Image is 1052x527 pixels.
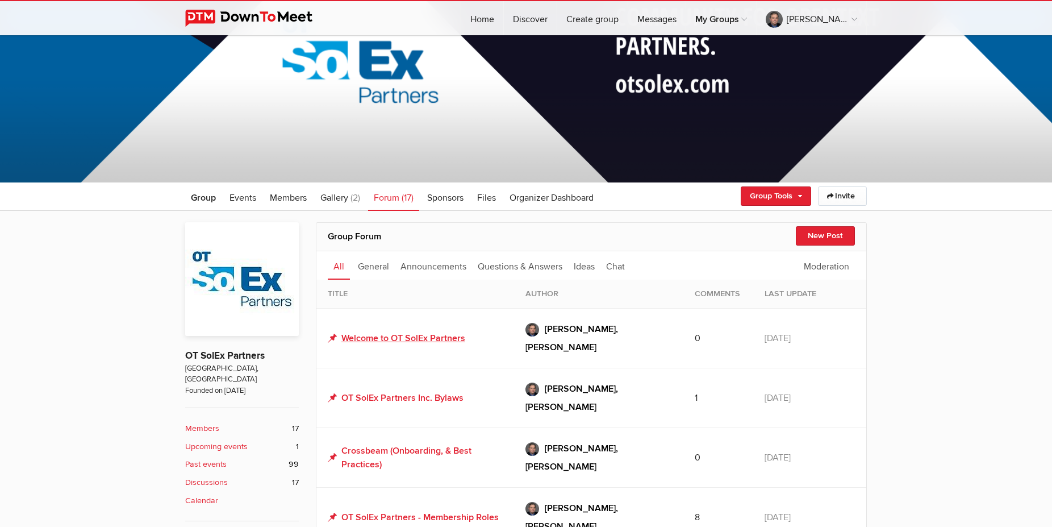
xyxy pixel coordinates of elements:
[270,192,307,204] span: Members
[525,383,539,396] img: Sean Murphy, Cassia
[328,391,464,405] a: OT SolEx Partners Inc. Bylaws
[320,192,348,204] span: Gallery
[686,1,756,35] a: My Groups
[525,323,539,337] img: Sean Murphy, Cassia
[185,476,299,489] a: Discussions 17
[765,512,791,523] span: [DATE]
[525,383,618,413] span: [PERSON_NAME], [PERSON_NAME]
[628,1,686,35] a: Messages
[185,422,219,435] b: Members
[402,192,414,204] span: (17)
[395,251,472,280] a: Announcements
[264,182,312,211] a: Members
[427,192,464,204] span: Sponsors
[472,251,568,280] a: Questions & Answers
[525,502,539,516] img: Sean Murphy, Cassia
[695,512,700,523] span: 8
[185,441,248,453] b: Upcoming events
[504,182,599,211] a: Organizer Dashboard
[328,511,499,524] a: OT SolEx Partners - Membership Roles
[185,222,299,336] img: OT SolEx Partners
[185,182,222,211] a: Group
[525,442,539,456] img: Sean Murphy, Cassia
[185,495,299,507] a: Calendar
[185,476,228,489] b: Discussions
[185,422,299,435] a: Members 17
[683,280,753,308] th: Comments
[525,443,618,472] span: [PERSON_NAME], [PERSON_NAME]
[557,1,628,35] a: Create group
[185,458,299,471] a: Past events 99
[600,251,631,280] a: Chat
[368,182,419,211] a: Forum (17)
[818,186,867,206] a: Invite
[504,1,557,35] a: Discover
[741,186,811,206] a: Group Tools
[753,280,866,308] th: Last Update
[328,444,503,471] a: Crossbeam (Onboarding, & Best Practices)
[477,192,496,204] span: Files
[224,182,262,211] a: Events
[315,182,366,211] a: Gallery (2)
[765,452,791,463] span: [DATE]
[185,441,299,453] a: Upcoming events 1
[292,422,299,435] span: 17
[461,1,503,35] a: Home
[510,192,594,204] span: Organizer Dashboard
[185,350,265,362] a: OT SolEx Partners
[765,333,791,344] span: [DATE]
[695,333,700,344] span: 0
[316,280,514,308] th: Title
[289,458,299,471] span: 99
[374,192,399,204] span: Forum
[695,392,698,404] span: 1
[525,323,618,353] span: [PERSON_NAME], [PERSON_NAME]
[328,251,350,280] a: All
[328,223,855,250] h2: Group Forum
[296,441,299,453] span: 1
[798,251,855,280] a: Moderation
[185,385,299,396] span: Founded on [DATE]
[514,280,683,308] th: Author
[568,251,600,280] a: Ideas
[185,495,218,507] b: Calendar
[185,363,299,385] span: [GEOGRAPHIC_DATA], [GEOGRAPHIC_DATA]
[765,392,791,404] span: [DATE]
[229,192,256,204] span: Events
[191,192,216,204] span: Group
[185,458,227,471] b: Past events
[757,1,866,35] a: [PERSON_NAME], [PERSON_NAME]
[350,192,360,204] span: (2)
[525,320,672,356] a: [PERSON_NAME], [PERSON_NAME]
[352,251,395,280] a: General
[695,452,700,463] span: 0
[525,380,672,416] a: [PERSON_NAME], [PERSON_NAME]
[185,10,330,27] img: DownToMeet
[292,476,299,489] span: 17
[421,182,469,211] a: Sponsors
[796,226,855,246] button: New Post
[525,439,672,476] a: [PERSON_NAME], [PERSON_NAME]
[471,182,502,211] a: Files
[328,331,465,345] a: Welcome to OT SolEx Partners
